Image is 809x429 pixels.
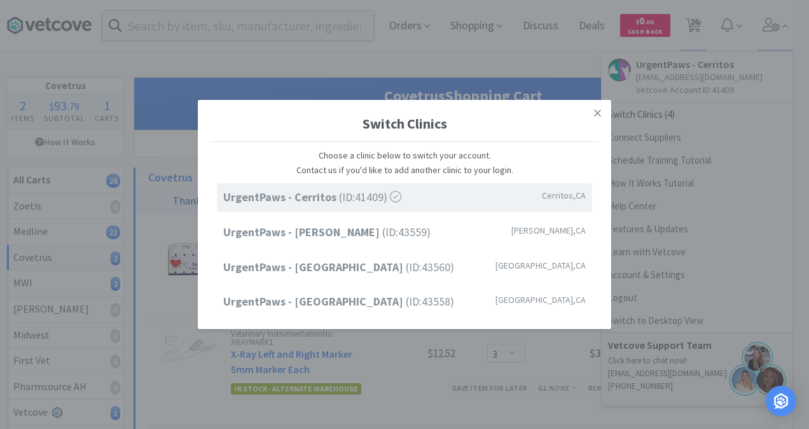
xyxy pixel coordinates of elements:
[542,188,586,202] span: Cerritos , CA
[211,106,598,142] h1: Switch Clinics
[495,293,586,307] span: [GEOGRAPHIC_DATA] , CA
[495,258,586,272] span: [GEOGRAPHIC_DATA] , CA
[223,294,406,309] strong: UrgentPaws - [GEOGRAPHIC_DATA]
[223,188,401,207] span: (ID: 41409 )
[223,223,431,242] span: (ID: 43559 )
[511,223,586,237] span: [PERSON_NAME] , CA
[223,293,454,311] span: (ID: 43558 )
[223,190,339,204] strong: UrgentPaws - Cerritos
[766,386,796,416] div: Open Intercom Messenger
[223,258,454,276] span: (ID: 43560 )
[217,148,592,177] p: Choose a clinic below to switch your account. Contact us if you'd like to add another clinic to y...
[223,259,406,274] strong: UrgentPaws - [GEOGRAPHIC_DATA]
[223,225,382,239] strong: UrgentPaws - [PERSON_NAME]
